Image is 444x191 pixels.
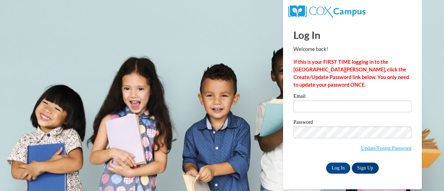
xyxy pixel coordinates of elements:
label: Email [293,94,411,101]
label: Password [293,120,411,127]
a: COX Campus [288,8,366,14]
h1: Log In [293,28,411,42]
strong: If this is your FIRST TIME logging in to the [GEOGRAPHIC_DATA][PERSON_NAME], click the Create/Upd... [293,59,409,88]
a: Sign Up [352,163,379,174]
p: Welcome back! [293,45,411,53]
a: Update/Forgot Password [361,145,411,151]
img: COX Campus [288,5,366,18]
input: Log In [326,163,350,174]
